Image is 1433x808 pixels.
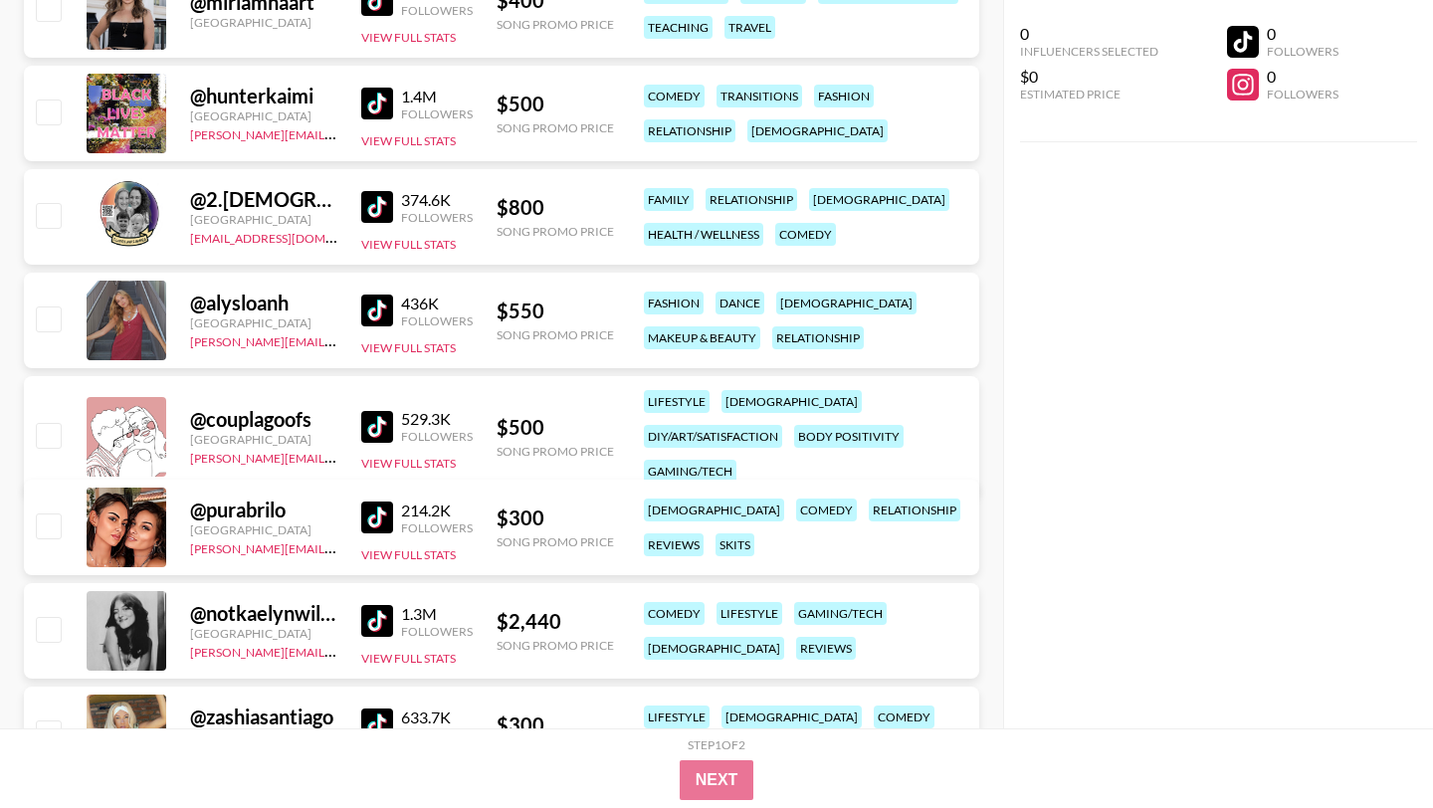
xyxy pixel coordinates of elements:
div: Song Promo Price [497,224,614,239]
button: View Full Stats [361,133,456,148]
div: makeup & beauty [644,326,760,349]
a: [EMAIL_ADDRESS][DOMAIN_NAME] [190,227,390,246]
div: Song Promo Price [497,120,614,135]
div: @ notkaelynwilkins [190,601,337,626]
img: TikTok [361,295,393,326]
div: @ zashiasantiago [190,705,337,729]
div: comedy [644,85,705,107]
div: $ 500 [497,92,614,116]
div: @ 2.[DEMOGRAPHIC_DATA].and.2.babies [190,187,337,212]
div: Followers [401,313,473,328]
button: Next [680,760,754,800]
div: lifestyle [644,390,710,413]
div: comedy [796,499,857,521]
div: health / wellness [644,223,763,246]
img: TikTok [361,605,393,637]
div: Followers [401,106,473,121]
div: Followers [1267,87,1338,101]
button: View Full Stats [361,651,456,666]
div: [DEMOGRAPHIC_DATA] [721,390,862,413]
a: [PERSON_NAME][EMAIL_ADDRESS][DOMAIN_NAME] [190,641,485,660]
div: 214.2K [401,501,473,520]
img: TikTok [361,411,393,443]
button: View Full Stats [361,456,456,471]
div: lifestyle [716,602,782,625]
div: lifestyle [644,706,710,728]
div: Song Promo Price [497,638,614,653]
a: [PERSON_NAME][EMAIL_ADDRESS][DOMAIN_NAME] [190,537,485,556]
div: 0 [1267,24,1338,44]
div: [DEMOGRAPHIC_DATA] [644,499,784,521]
div: [GEOGRAPHIC_DATA] [190,15,337,30]
a: [PERSON_NAME][EMAIL_ADDRESS][DOMAIN_NAME] [190,123,485,142]
div: $ 2,440 [497,609,614,634]
iframe: Drift Widget Chat Controller [1333,708,1409,784]
img: TikTok [361,191,393,223]
div: body positivity [794,425,904,448]
div: $ 800 [497,195,614,220]
div: 436K [401,294,473,313]
div: Estimated Price [1020,87,1158,101]
div: family [644,188,694,211]
div: [GEOGRAPHIC_DATA] [190,212,337,227]
a: [PERSON_NAME][EMAIL_ADDRESS][DOMAIN_NAME] [190,330,485,349]
div: comedy [644,602,705,625]
div: Song Promo Price [497,327,614,342]
div: [DEMOGRAPHIC_DATA] [809,188,949,211]
div: Followers [1267,44,1338,59]
div: @ purabrilo [190,498,337,522]
div: @ alysloanh [190,291,337,315]
div: [DEMOGRAPHIC_DATA] [721,706,862,728]
div: fashion [644,292,704,314]
img: TikTok [361,88,393,119]
div: reviews [644,533,704,556]
div: Followers [401,429,473,444]
div: 0 [1267,67,1338,87]
img: TikTok [361,708,393,740]
div: @ hunterkaimi [190,84,337,108]
button: View Full Stats [361,30,456,45]
div: [GEOGRAPHIC_DATA] [190,522,337,537]
div: comedy [874,706,934,728]
div: Followers [401,624,473,639]
div: relationship [869,499,960,521]
div: 374.6K [401,190,473,210]
div: 529.3K [401,409,473,429]
div: Followers [401,3,473,18]
div: relationship [706,188,797,211]
div: 1.3M [401,604,473,624]
div: $0 [1020,67,1158,87]
div: [GEOGRAPHIC_DATA] [190,432,337,447]
div: $ 300 [497,712,614,737]
a: [PERSON_NAME][EMAIL_ADDRESS][DOMAIN_NAME] [190,447,485,466]
div: teaching [644,16,713,39]
div: relationship [644,119,735,142]
div: Followers [401,520,473,535]
div: travel [724,16,775,39]
div: skits [716,533,754,556]
button: View Full Stats [361,547,456,562]
div: [GEOGRAPHIC_DATA] [190,626,337,641]
div: [GEOGRAPHIC_DATA] [190,108,337,123]
div: Followers [401,727,473,742]
div: [DEMOGRAPHIC_DATA] [644,637,784,660]
div: @ couplagoofs [190,407,337,432]
div: Song Promo Price [497,534,614,549]
div: gaming/tech [644,460,736,483]
div: reviews [796,637,856,660]
div: Influencers Selected [1020,44,1158,59]
button: View Full Stats [361,237,456,252]
div: comedy [775,223,836,246]
div: [DEMOGRAPHIC_DATA] [776,292,917,314]
img: TikTok [361,502,393,533]
div: 633.7K [401,707,473,727]
div: $ 500 [497,415,614,440]
div: 1.4M [401,87,473,106]
button: View Full Stats [361,340,456,355]
div: $ 300 [497,505,614,530]
div: Song Promo Price [497,17,614,32]
div: [DEMOGRAPHIC_DATA] [747,119,888,142]
div: Step 1 of 2 [688,737,745,752]
div: dance [716,292,764,314]
div: relationship [772,326,864,349]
